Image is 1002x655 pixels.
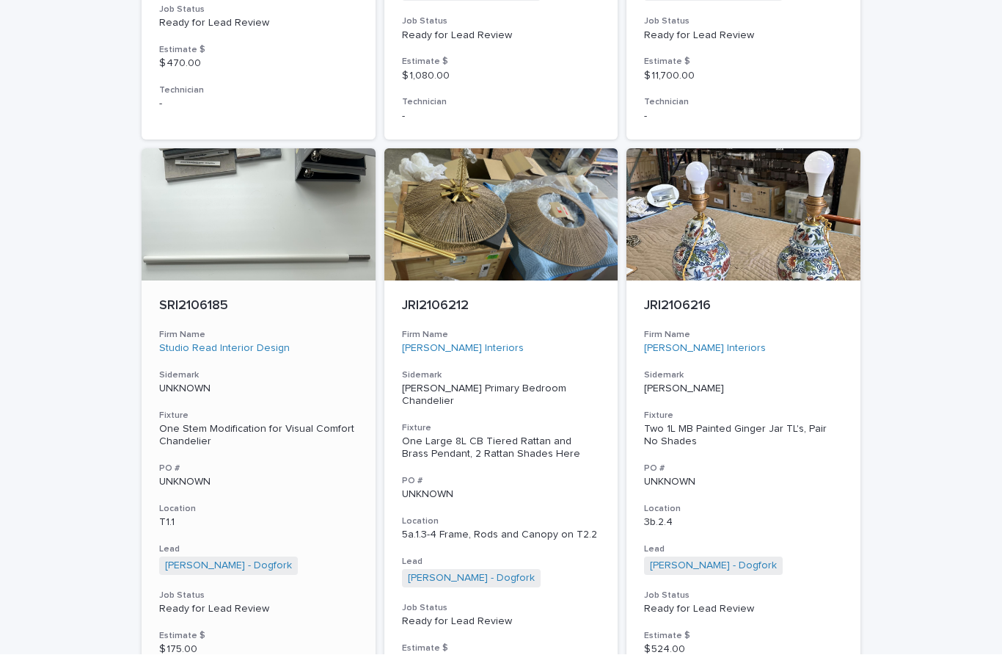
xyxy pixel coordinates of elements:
h3: Firm Name [644,330,843,341]
h3: Job Status [159,590,358,602]
p: Ready for Lead Review [644,30,843,43]
h3: Job Status [159,4,358,16]
p: Ready for Lead Review [402,616,601,629]
p: UNKNOWN [159,383,358,396]
p: 5a.1.3-4 Frame, Rods and Canopy on T2.2 [402,529,601,542]
h3: Lead [402,557,601,568]
p: - [402,111,601,123]
h3: Estimate $ [159,631,358,643]
h3: PO # [644,463,843,475]
p: [PERSON_NAME] Primary Bedroom Chandelier [402,383,601,408]
h3: Sidemark [402,370,601,382]
h3: Location [402,516,601,528]
h3: PO # [159,463,358,475]
h3: Technician [402,97,601,109]
p: UNKNOWN [402,489,601,502]
p: - [644,111,843,123]
p: - [159,98,358,111]
h3: PO # [402,476,601,488]
div: Two 1L MB Painted Ginger Jar TL's, Pair No Shades [644,424,843,449]
h3: Fixture [159,410,358,422]
a: [PERSON_NAME] - Dogfork [165,560,292,573]
p: Ready for Lead Review [159,18,358,30]
h3: Technician [159,85,358,97]
a: [PERSON_NAME] Interiors [402,343,524,355]
h3: Firm Name [402,330,601,341]
h3: Fixture [644,410,843,422]
h3: Job Status [644,16,843,28]
div: One Large 8L CB Tiered Rattan and Brass Pendant, 2 Rattan Shades Here [402,436,601,461]
p: Ready for Lead Review [644,604,843,616]
a: [PERSON_NAME] - Dogfork [408,573,535,585]
a: [PERSON_NAME] Interiors [644,343,766,355]
p: JRI2106216 [644,299,843,315]
h3: Sidemark [159,370,358,382]
p: UNKNOWN [644,477,843,489]
p: T1.1 [159,517,358,529]
p: JRI2106212 [402,299,601,315]
h3: Lead [644,544,843,556]
h3: Estimate $ [402,643,601,655]
a: Studio Read Interior Design [159,343,290,355]
h3: Job Status [402,16,601,28]
h3: Lead [159,544,358,556]
h3: Job Status [402,603,601,615]
p: Ready for Lead Review [159,604,358,616]
p: UNKNOWN [159,477,358,489]
p: $ 1,080.00 [402,70,601,83]
h3: Estimate $ [644,631,843,643]
p: [PERSON_NAME] [644,383,843,396]
p: $ 470.00 [159,58,358,70]
p: 3b.2.4 [644,517,843,529]
h3: Sidemark [644,370,843,382]
h3: Location [644,504,843,515]
h3: Location [159,504,358,515]
h3: Fixture [402,423,601,435]
h3: Technician [644,97,843,109]
h3: Estimate $ [159,45,358,57]
div: One Stem Modification for Visual Comfort Chandelier [159,424,358,449]
p: Ready for Lead Review [402,30,601,43]
h3: Estimate $ [644,57,843,68]
a: [PERSON_NAME] - Dogfork [650,560,777,573]
h3: Estimate $ [402,57,601,68]
p: $ 11,700.00 [644,70,843,83]
h3: Job Status [644,590,843,602]
p: SRI2106185 [159,299,358,315]
h3: Firm Name [159,330,358,341]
